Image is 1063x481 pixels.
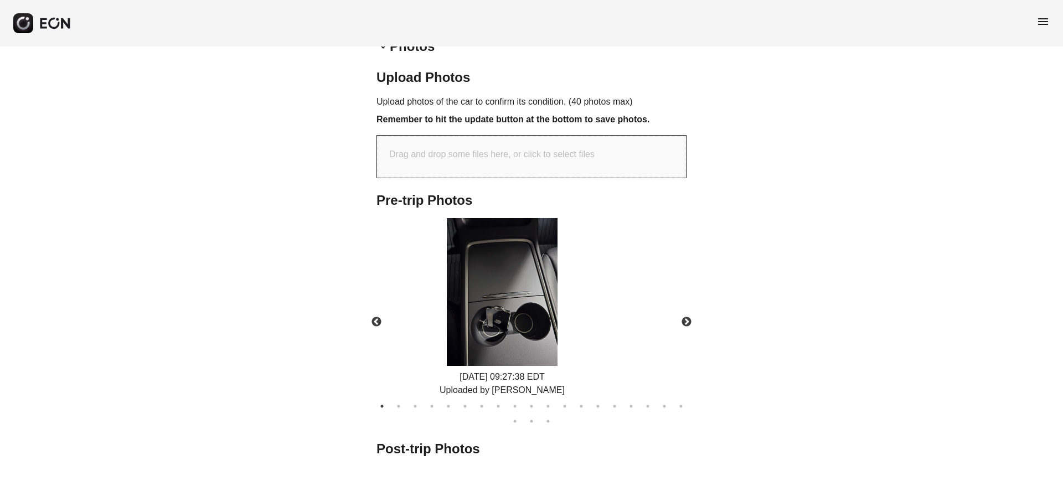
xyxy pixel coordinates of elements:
[443,401,454,412] button: 5
[447,218,558,366] img: https://fastfleet.me/rails/active_storage/blobs/redirect/eyJfcmFpbHMiOnsibWVzc2FnZSI6IkJBaHBBNXNw...
[460,401,471,412] button: 6
[526,401,537,412] button: 10
[592,401,603,412] button: 14
[376,401,388,412] button: 1
[1036,15,1050,28] span: menu
[493,401,504,412] button: 8
[440,384,565,397] div: Uploaded by [PERSON_NAME]
[675,401,687,412] button: 19
[626,401,637,412] button: 16
[376,192,687,209] h2: Pre-trip Photos
[376,69,687,86] h2: Upload Photos
[440,370,565,397] div: [DATE] 09:27:38 EDT
[509,416,520,427] button: 20
[393,401,404,412] button: 2
[376,113,687,126] h3: Remember to hit the update button at the bottom to save photos.
[509,401,520,412] button: 9
[376,440,687,458] h2: Post-trip Photos
[376,40,390,53] span: keyboard_arrow_down
[543,416,554,427] button: 22
[659,401,670,412] button: 18
[559,401,570,412] button: 12
[426,401,437,412] button: 4
[410,401,421,412] button: 3
[543,401,554,412] button: 11
[576,401,587,412] button: 13
[389,148,595,161] p: Drag and drop some files here, or click to select files
[476,401,487,412] button: 7
[390,38,435,55] h2: Photos
[667,303,706,342] button: Next
[357,303,396,342] button: Previous
[609,401,620,412] button: 15
[376,95,687,108] p: Upload photos of the car to confirm its condition. (40 photos max)
[526,416,537,427] button: 21
[642,401,653,412] button: 17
